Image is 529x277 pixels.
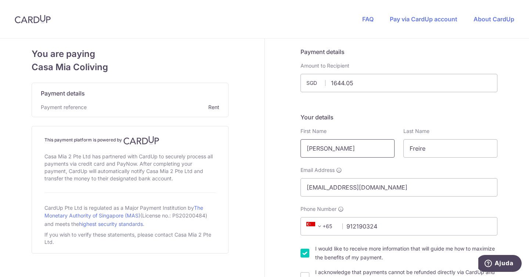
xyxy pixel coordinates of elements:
[301,166,335,174] span: Email Address
[44,151,216,184] div: Casa Mia 2 Pte Ltd has partnered with CardUp to securely process all payments via credit card and...
[90,104,219,111] span: Rent
[32,61,228,74] span: Casa Mia Coliving
[301,113,497,122] h5: Your details
[44,136,216,145] h4: This payment platform is powered by
[15,15,51,24] img: CardUp
[304,222,337,231] span: +65
[301,178,497,197] input: Email address
[32,47,228,61] span: You are paying
[390,15,457,23] a: Pay via CardUp account
[403,127,429,135] label: Last Name
[315,244,497,262] label: I would like to receive more information that will guide me how to maximize the benefits of my pa...
[79,221,143,227] a: highest security standards
[41,104,87,111] span: Payment reference
[306,222,324,231] span: +65
[123,136,159,145] img: CardUp
[403,139,497,158] input: Last name
[301,62,349,69] label: Amount to Recipient
[301,74,497,92] input: Payment amount
[301,127,327,135] label: First Name
[474,15,514,23] a: About CardUp
[306,79,325,87] span: SGD
[362,15,374,23] a: FAQ
[478,255,522,273] iframe: Abre um widget para que você possa encontrar mais informações
[301,139,395,158] input: First name
[44,230,216,247] div: If you wish to verify these statements, please contact Casa Mia 2 Pte Ltd.
[44,202,216,230] div: CardUp Pte Ltd is regulated as a Major Payment Institution by (License no.: PS20200484) and meets...
[301,205,337,213] span: Phone Number
[41,89,85,98] span: Payment details
[301,47,497,56] h5: Payment details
